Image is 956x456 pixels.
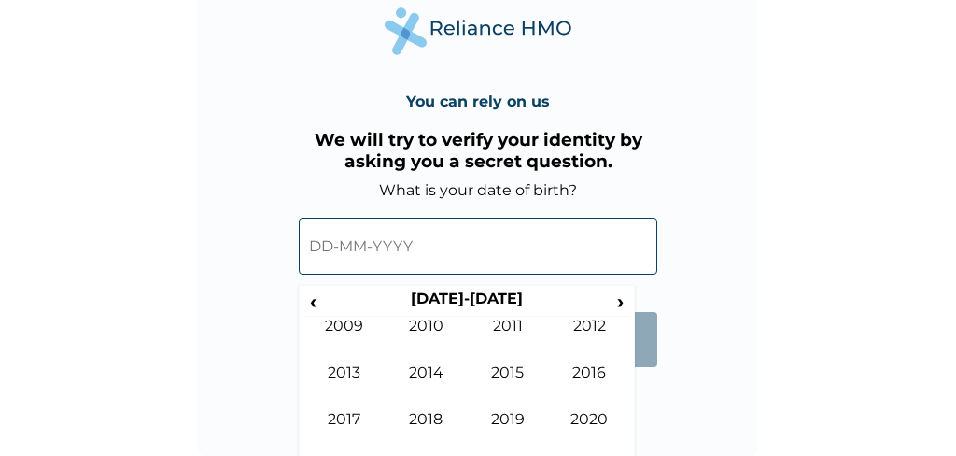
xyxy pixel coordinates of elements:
td: 2011 [467,317,549,363]
td: 2016 [549,363,631,410]
img: Reliance Health's Logo [385,7,571,55]
span: ‹ [303,290,323,313]
td: 2013 [303,363,386,410]
td: 2014 [386,363,468,410]
td: 2010 [386,317,468,363]
span: › [611,290,631,313]
td: 2015 [467,363,549,410]
td: 2012 [549,317,631,363]
th: [DATE]-[DATE] [323,290,610,316]
h3: We will try to verify your identity by asking you a secret question. [299,129,657,172]
td: 2009 [303,317,386,363]
h4: You can rely on us [406,93,550,110]
label: What is your date of birth? [379,181,577,199]
input: DD-MM-YYYY [299,218,657,275]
